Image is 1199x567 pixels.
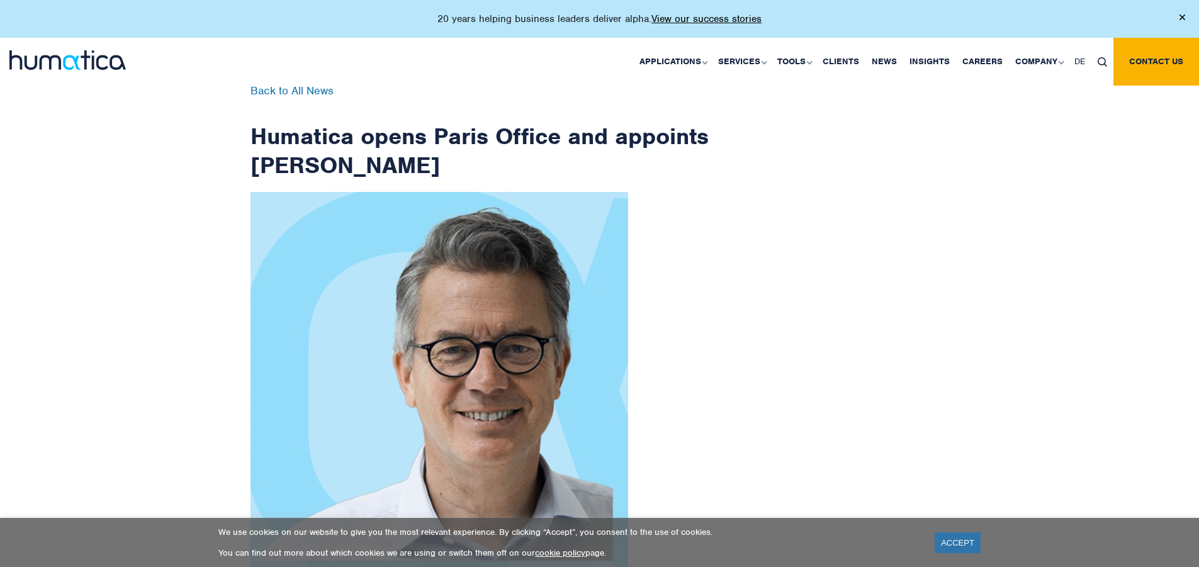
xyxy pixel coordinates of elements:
a: Careers [956,38,1009,86]
a: Company [1009,38,1068,86]
a: Insights [903,38,956,86]
a: Applications [633,38,712,86]
a: News [865,38,903,86]
a: Services [712,38,771,86]
img: logo [9,50,126,70]
a: cookie policy [535,547,585,558]
a: DE [1068,38,1091,86]
a: Contact us [1113,38,1199,86]
p: You can find out more about which cookies we are using or switch them off on our page. [218,547,919,558]
a: ACCEPT [935,532,981,553]
h1: Humatica opens Paris Office and appoints [PERSON_NAME] [250,86,710,179]
p: We use cookies on our website to give you the most relevant experience. By clicking “Accept”, you... [218,527,919,537]
a: Clients [816,38,865,86]
p: 20 years helping business leaders deliver alpha. [437,13,762,25]
a: View our success stories [651,13,762,25]
a: Tools [771,38,816,86]
a: Back to All News [250,84,334,98]
span: DE [1074,56,1085,67]
img: search_icon [1098,57,1107,67]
